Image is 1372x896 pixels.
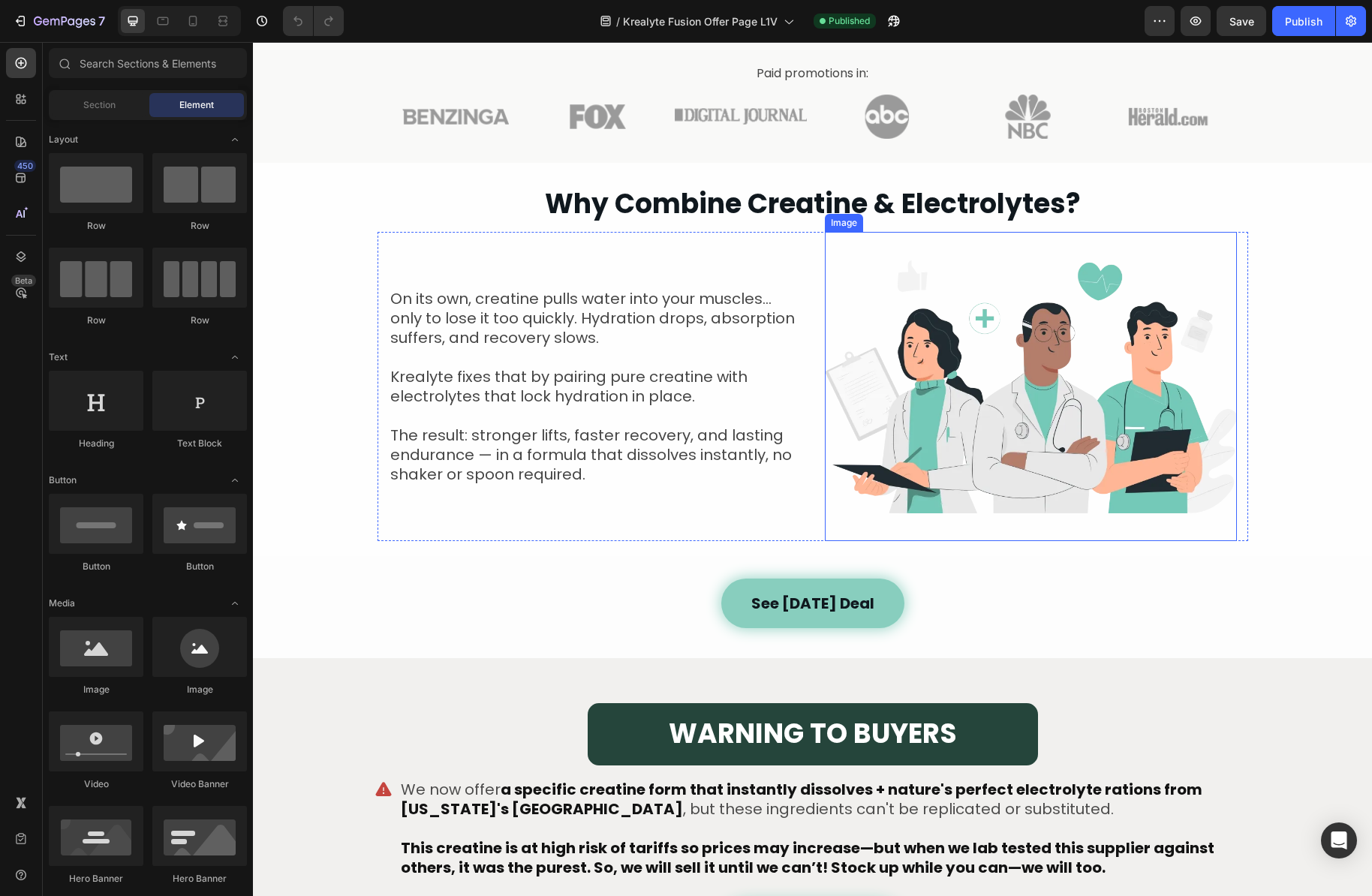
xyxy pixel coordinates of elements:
div: Hero Banner [152,872,247,885]
span: Save [1229,15,1254,28]
strong: — [755,815,769,836]
div: Button [49,560,143,573]
strong: we will too. [769,815,853,836]
p: On its own, creatine pulls water into your muscles… only to lose it too quickly. Hydration drops,... [137,247,546,442]
span: Krealyte Fusion Offer Page L1V [623,14,778,29]
button: Save [1217,6,1266,36]
span: We now offer [148,737,248,758]
strong: This creatine is at high risk of tariffs so prices may increase—but when we lab tested this suppl... [148,795,961,836]
span: Published [829,14,870,28]
iframe: Design area [253,42,1372,896]
span: Toggle open [223,591,247,615]
span: Element [179,98,214,112]
strong: a specific creatine form that instantly dissolves + nature's perfect electrolyte rations from [US... [148,737,949,777]
div: Text Block [152,437,247,450]
div: Image [152,683,247,696]
p: 7 [98,12,105,30]
div: Image [575,174,607,188]
span: / [616,14,620,29]
div: Video Banner [152,777,247,791]
div: Row [49,314,143,327]
span: Text [49,350,68,364]
span: Toggle open [223,468,247,492]
button: 7 [6,6,112,36]
span: Media [49,597,75,610]
div: Video [49,777,143,791]
div: Open Intercom Messenger [1321,822,1357,858]
span: Button [49,474,77,487]
span: Layout [49,133,78,146]
span: Toggle open [223,128,247,152]
div: Undo/Redo [283,6,344,36]
button: <p><strong>See Today's Deal</strong></p> [468,537,651,586]
span: WARNING TO BUYERS [416,672,704,711]
div: Hero Banner [49,872,143,885]
div: Heading [49,437,143,450]
img: gempages_466291580341322862-90045da8-4bd6-43af-bfc1-ad9295fc7be1.webp [565,53,984,96]
img: Alt image [572,190,984,499]
span: , but these ingredients can't be replicated or substituted. [430,756,861,777]
span: Toggle open [223,345,247,369]
strong: See [DATE] Deal [498,551,621,572]
div: Row [49,219,143,233]
button: Publish [1272,6,1335,36]
div: Publish [1285,14,1322,29]
div: Row [152,314,247,327]
div: Row [152,219,247,233]
span: Section [83,98,116,112]
h2: Why Combine Creatine & Electrolytes? [110,143,1010,182]
div: 450 [14,160,36,172]
div: Beta [11,275,36,287]
div: Button [152,560,247,573]
div: Image [49,683,143,696]
input: Search Sections & Elements [49,48,247,78]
